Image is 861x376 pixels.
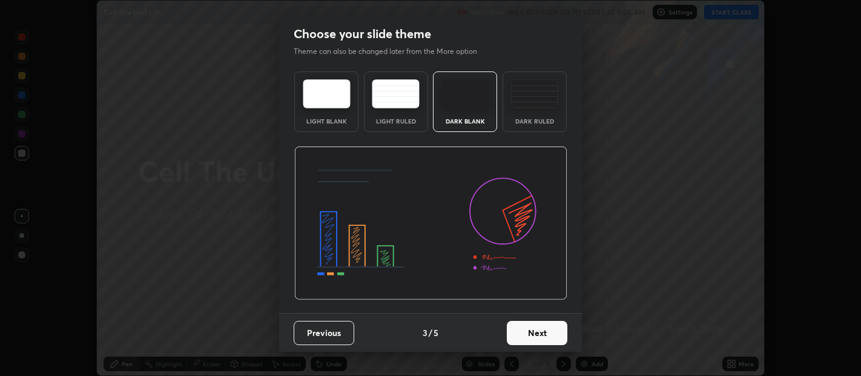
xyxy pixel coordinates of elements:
div: Dark Ruled [510,118,559,124]
h4: / [429,326,432,339]
h4: 3 [423,326,427,339]
div: Light Ruled [372,118,420,124]
img: darkThemeBanner.d06ce4a2.svg [294,147,567,300]
img: lightTheme.e5ed3b09.svg [303,79,351,108]
button: Next [507,321,567,345]
img: darkTheme.f0cc69e5.svg [441,79,489,108]
img: darkRuledTheme.de295e13.svg [510,79,558,108]
img: lightRuledTheme.5fabf969.svg [372,79,420,108]
h4: 5 [434,326,438,339]
h2: Choose your slide theme [294,26,431,42]
button: Previous [294,321,354,345]
div: Dark Blank [441,118,489,124]
div: Light Blank [302,118,351,124]
p: Theme can also be changed later from the More option [294,46,490,57]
